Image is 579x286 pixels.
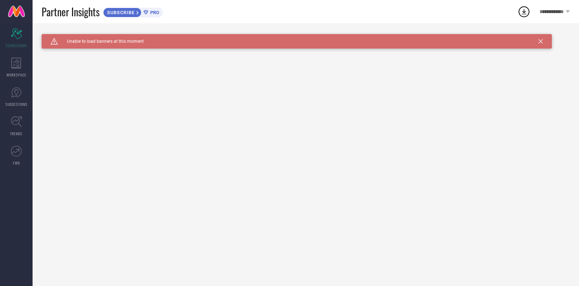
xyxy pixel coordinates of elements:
span: SUBSCRIBE [103,10,136,15]
span: Partner Insights [42,4,100,19]
span: SUGGESTIONS [5,101,28,107]
span: SCORECARDS [6,43,27,48]
span: FWD [13,160,20,166]
div: Open download list [517,5,531,18]
a: SUBSCRIBEPRO [103,6,163,17]
div: Unable to load filters at this moment. Please try later. [42,34,570,40]
span: WORKSPACE [7,72,26,78]
span: Unable to load banners at this moment [58,39,144,44]
span: PRO [148,10,159,15]
span: TRENDS [10,131,22,136]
